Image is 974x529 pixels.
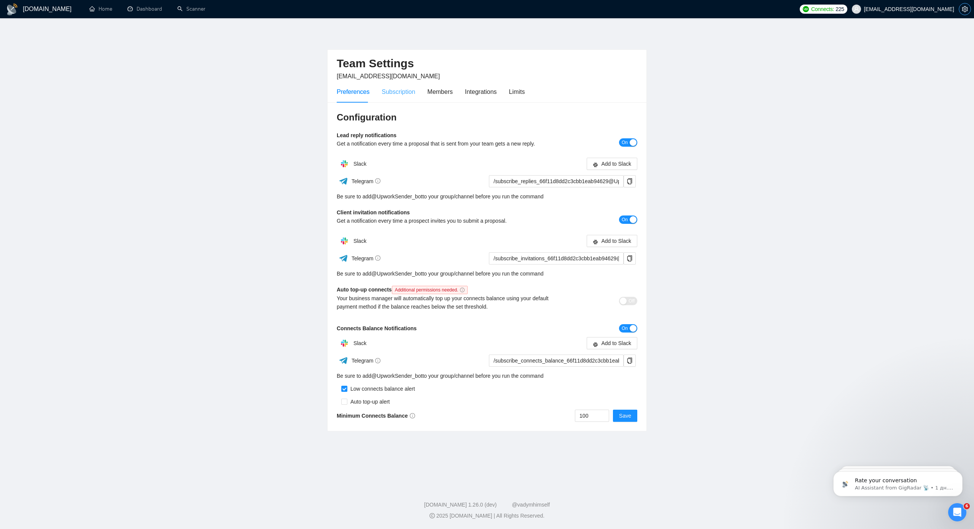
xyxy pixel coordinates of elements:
[465,87,497,97] div: Integrations
[629,297,635,305] span: Off
[509,87,525,97] div: Limits
[337,217,562,225] div: Get a notification every time a prospect invites you to submit a proposal.
[337,413,415,419] b: Minimum Connects Balance
[339,253,348,263] img: ww3wtPAAAAAElFTkSuQmCC
[601,339,631,347] span: Add to Slack
[803,6,809,12] img: upwork-logo.png
[619,412,631,420] span: Save
[337,156,352,171] img: hpQkSZIkSZIkSZIkSZIkSZIkSZIkSZIkSZIkSZIkSZIkSZIkSZIkSZIkSZIkSZIkSZIkSZIkSZIkSZIkSZIkSZIkSZIkSZIkS...
[337,294,562,311] div: Your business manager will automatically top up your connects balance using your default payment ...
[352,178,381,184] span: Telegram
[337,336,352,351] img: hpQkSZIkSZIkSZIkSZIkSZIkSZIkSZIkSZIkSZIkSZIkSZIkSZIkSZIkSZIkSZIkSZIkSZIkSZIkSZIkSZIkSZIkSZIkSZIkS...
[624,178,635,184] span: copy
[337,87,369,97] div: Preferences
[622,324,628,333] span: On
[613,410,637,422] button: Save
[624,255,635,261] span: copy
[347,398,390,406] div: Auto top-up alert
[854,6,859,12] span: user
[353,238,366,244] span: Slack
[587,235,637,247] button: slackAdd to Slack
[6,512,968,520] div: 2025 [DOMAIN_NAME] | All Rights Reserved.
[353,161,366,167] span: Slack
[339,176,348,186] img: ww3wtPAAAAAElFTkSuQmCC
[337,287,471,293] b: Auto top-up connects
[352,358,381,364] span: Telegram
[622,215,628,224] span: On
[371,192,422,201] a: @UpworkSender_bot
[352,255,381,261] span: Telegram
[6,3,18,16] img: logo
[624,175,636,187] button: copy
[347,385,415,393] div: Low connects balance alert
[337,269,637,278] div: Be sure to add to your group/channel before you run the command
[460,288,465,292] span: info-circle
[948,503,966,521] iframe: Intercom live chat
[337,233,352,249] img: hpQkSZIkSZIkSZIkSZIkSZIkSZIkSZIkSZIkSZIkSZIkSZIkSZIkSZIkSZIkSZIkSZIkSZIkSZIkSZIkSZIkSZIkSZIkSZIkS...
[371,372,422,380] a: @UpworkSender_bot
[177,6,205,12] a: searchScanner
[337,132,396,138] b: Lead reply notifications
[424,502,497,508] a: [DOMAIN_NAME] 1.26.0 (dev)
[624,355,636,367] button: copy
[410,413,415,418] span: info-circle
[337,139,562,148] div: Get a notification every time a proposal that is sent from your team gets a new reply.
[587,158,637,170] button: slackAdd to Slack
[593,239,598,245] span: slack
[822,455,974,508] iframe: Intercom notifications сообщение
[959,3,971,15] button: setting
[337,56,637,71] h2: Team Settings
[959,6,971,12] a: setting
[337,73,440,79] span: [EMAIL_ADDRESS][DOMAIN_NAME]
[337,111,637,124] h3: Configuration
[375,255,380,261] span: info-circle
[811,5,834,13] span: Connects:
[587,337,637,349] button: slackAdd to Slack
[964,503,970,509] span: 6
[337,372,637,380] div: Be sure to add to your group/channel before you run the command
[512,502,550,508] a: @vadymhimself
[371,269,422,278] a: @UpworkSender_bot
[382,87,415,97] div: Subscription
[392,286,468,294] span: Additional permissions needed.
[427,87,453,97] div: Members
[375,178,380,184] span: info-circle
[430,513,435,518] span: copyright
[593,341,598,347] span: slack
[89,6,112,12] a: homeHome
[624,252,636,264] button: copy
[836,5,844,13] span: 225
[375,358,380,363] span: info-circle
[353,340,366,346] span: Slack
[624,358,635,364] span: copy
[622,138,628,147] span: On
[337,209,410,215] b: Client invitation notifications
[127,6,162,12] a: dashboardDashboard
[959,6,971,12] span: setting
[337,325,417,331] b: Connects Balance Notifications
[337,192,637,201] div: Be sure to add to your group/channel before you run the command
[593,162,598,168] span: slack
[339,356,348,365] img: ww3wtPAAAAAElFTkSuQmCC
[601,160,631,168] span: Add to Slack
[601,237,631,245] span: Add to Slack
